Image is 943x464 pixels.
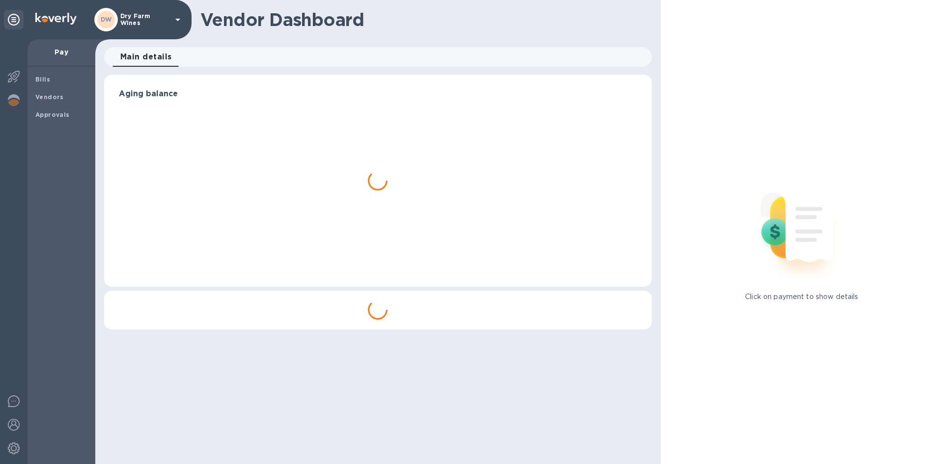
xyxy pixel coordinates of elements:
[35,47,87,57] p: Pay
[119,89,637,99] h3: Aging balance
[745,292,858,302] p: Click on payment to show details
[35,111,70,118] b: Approvals
[120,50,172,64] span: Main details
[101,16,112,23] b: DW
[35,93,64,101] b: Vendors
[4,10,24,29] div: Unpin categories
[35,13,77,25] img: Logo
[35,76,50,83] b: Bills
[200,9,645,30] h1: Vendor Dashboard
[120,13,169,27] p: Dry Farm Wines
